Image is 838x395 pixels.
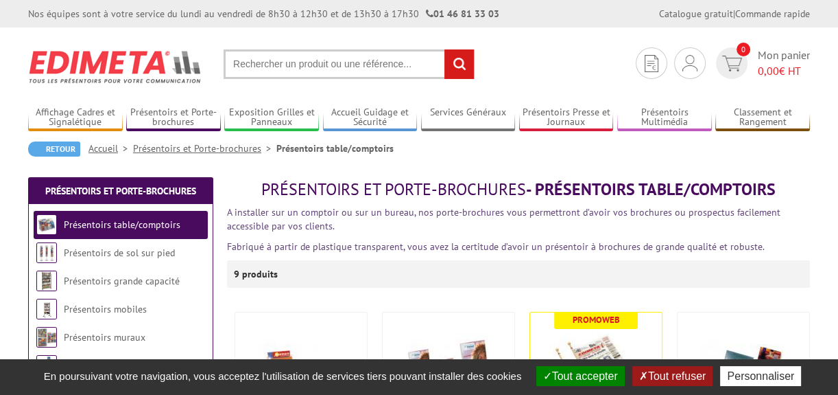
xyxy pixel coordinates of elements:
img: Présentoirs pliables [36,355,57,376]
img: Présentoirs table/comptoirs [36,214,57,235]
span: 0,00 [758,64,779,78]
span: 0 [737,43,750,56]
a: Accueil [88,142,133,155]
img: devis rapide [722,56,742,71]
a: Présentoirs Multimédia [617,106,712,129]
a: Présentoirs mobiles [64,303,147,315]
button: Tout refuser [632,366,713,386]
a: Présentoirs de sol sur pied [64,247,175,259]
a: Accueil Guidage et Sécurité [323,106,418,129]
img: Présentoirs mobiles [36,299,57,319]
font: Fabriqué à partir de plastique transparent, vous avez la certitude d’avoir un présentoir à brochu... [227,240,765,253]
span: Présentoirs et Porte-brochures [261,179,526,200]
img: devis rapide [645,55,658,72]
img: Présentoirs grande capacité [36,271,57,291]
button: Personnaliser (fenêtre modale) [720,366,801,386]
a: Services Généraux [421,106,516,129]
a: Présentoirs table/comptoirs [64,218,180,231]
a: Présentoirs et Porte-brochures [45,185,196,197]
a: Présentoirs Presse et Journaux [519,106,614,129]
div: Nos équipes sont à votre service du lundi au vendredi de 8h30 à 12h30 et de 13h30 à 17h30 [28,7,499,21]
span: Mon panier [758,47,810,79]
a: Exposition Grilles et Panneaux [224,106,319,129]
img: Présentoirs de sol sur pied [36,242,57,263]
input: rechercher [444,49,474,79]
img: Présentoirs muraux [36,327,57,348]
a: Présentoirs et Porte-brochures [126,106,221,129]
strong: 01 46 81 33 03 [426,8,499,20]
button: Tout accepter [536,366,625,386]
p: 9 produits [234,260,285,288]
img: Edimeta [28,41,203,92]
a: Présentoirs muraux [64,331,145,343]
a: Commande rapide [735,8,810,20]
img: devis rapide [682,55,697,71]
a: Affichage Cadres et Signalétique [28,106,123,129]
div: | [659,7,810,21]
b: Promoweb [573,314,620,326]
a: Classement et Rangement [715,106,810,129]
a: Présentoirs grande capacité [64,275,180,287]
a: Catalogue gratuit [659,8,733,20]
h1: - Présentoirs table/comptoirs [227,181,810,199]
li: Présentoirs table/comptoirs [276,142,394,155]
span: En poursuivant votre navigation, vous acceptez l'utilisation de services tiers pouvant installer ... [37,370,529,382]
font: A installer sur un comptoir ou sur un bureau, nos porte-brochures vous permettront d’avoir vos br... [227,206,780,232]
a: devis rapide 0 Mon panier 0,00€ HT [713,47,810,79]
a: Présentoirs et Porte-brochures [133,142,276,155]
span: € HT [758,63,810,79]
input: Rechercher un produit ou une référence... [224,49,475,79]
a: Retour [28,142,80,157]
